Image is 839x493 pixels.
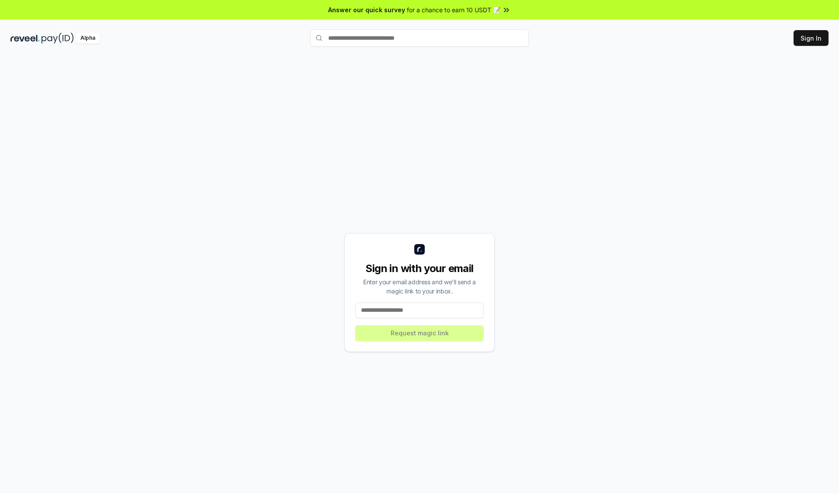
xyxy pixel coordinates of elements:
span: for a chance to earn 10 USDT 📝 [407,5,500,14]
div: Sign in with your email [355,262,484,276]
div: Enter your email address and we’ll send a magic link to your inbox. [355,277,484,296]
button: Sign In [794,30,829,46]
div: Alpha [76,33,100,44]
img: reveel_dark [10,33,40,44]
img: pay_id [42,33,74,44]
span: Answer our quick survey [328,5,405,14]
img: logo_small [414,244,425,255]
